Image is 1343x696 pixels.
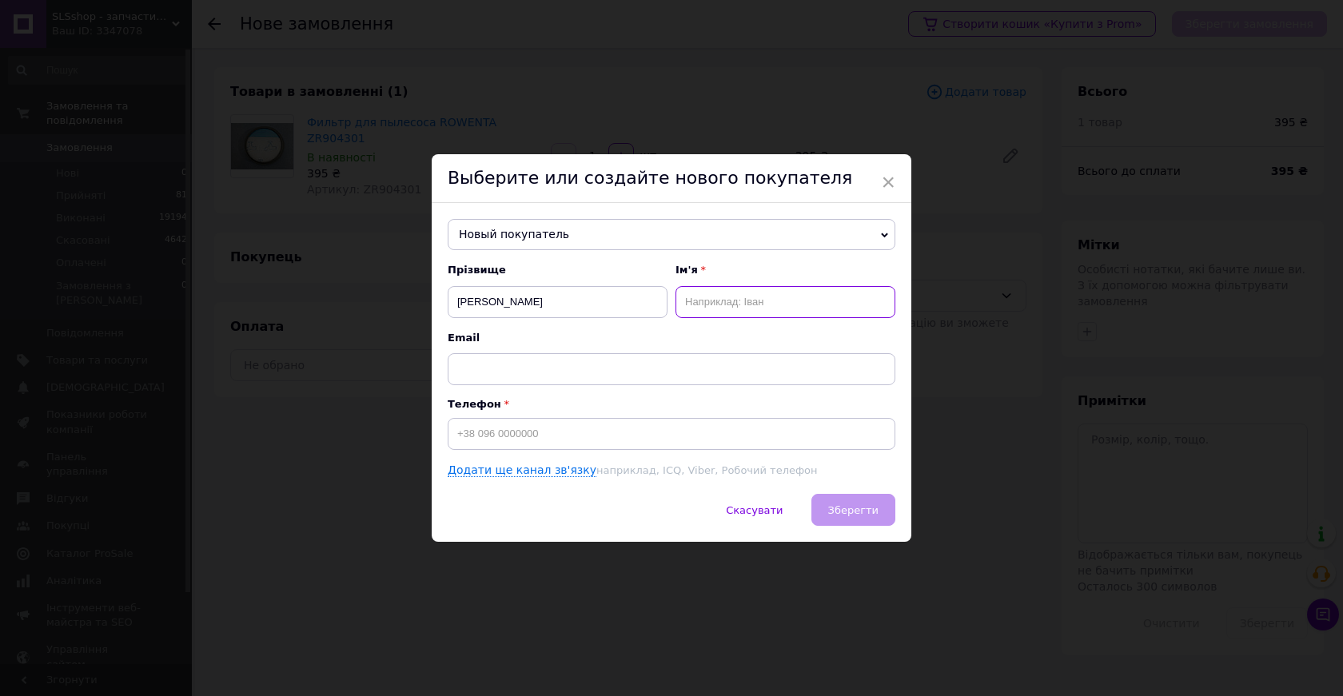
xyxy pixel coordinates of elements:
span: Прізвище [448,263,668,277]
span: наприклад, ICQ, Viber, Робочий телефон [596,464,817,476]
span: Новый покупатель [448,219,895,251]
a: Додати ще канал зв'язку [448,463,596,477]
span: Email [448,331,895,345]
span: Ім'я [675,263,895,277]
div: Выберите или создайте нового покупателя [432,154,911,203]
input: +38 096 0000000 [448,418,895,450]
button: Скасувати [709,494,799,526]
input: Наприклад: Іванов [448,286,668,318]
span: × [881,169,895,196]
p: Телефон [448,398,895,410]
input: Наприклад: Іван [675,286,895,318]
span: Скасувати [726,504,783,516]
